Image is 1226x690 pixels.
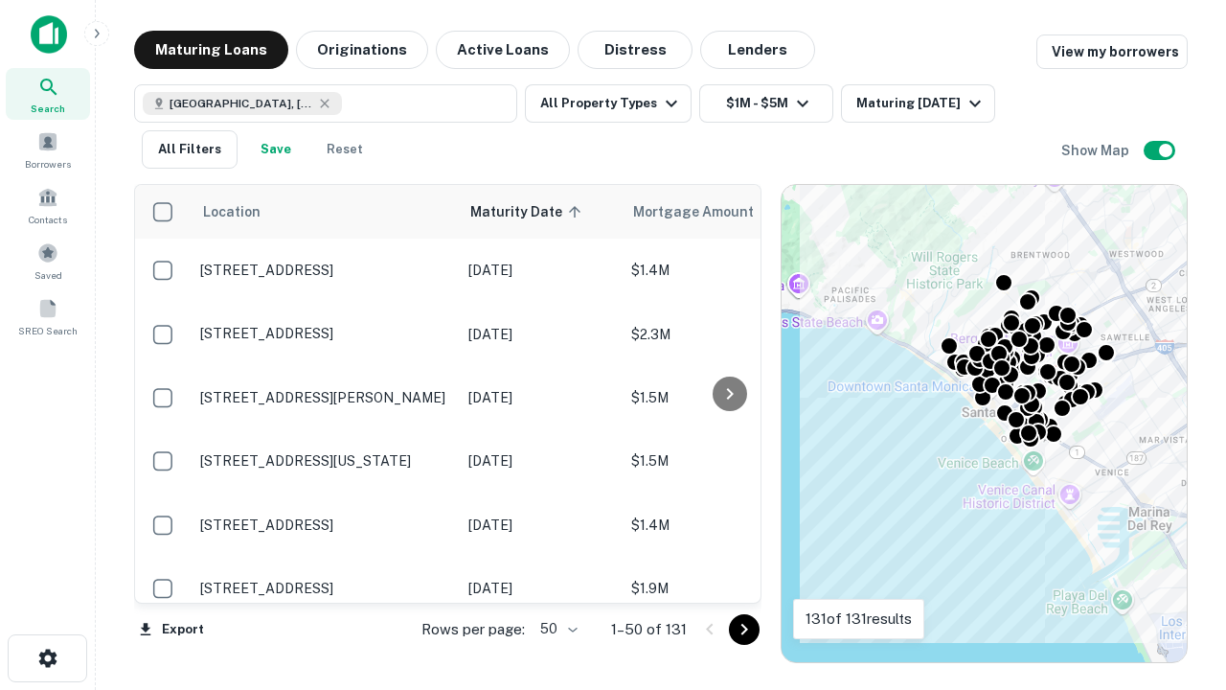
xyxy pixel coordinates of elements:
p: $1.4M [631,260,823,281]
p: [STREET_ADDRESS] [200,262,449,279]
a: SREO Search [6,290,90,342]
button: Go to next page [729,614,760,645]
button: $1M - $5M [699,84,833,123]
p: $2.3M [631,324,823,345]
a: Contacts [6,179,90,231]
th: Location [191,185,459,239]
span: [GEOGRAPHIC_DATA], [GEOGRAPHIC_DATA], [GEOGRAPHIC_DATA] [170,95,313,112]
p: [STREET_ADDRESS] [200,325,449,342]
p: $1.4M [631,515,823,536]
span: SREO Search [18,323,78,338]
p: [DATE] [468,324,612,345]
p: [STREET_ADDRESS] [200,580,449,597]
button: All Filters [142,130,238,169]
span: Mortgage Amount [633,200,779,223]
a: Borrowers [6,124,90,175]
p: 131 of 131 results [806,608,912,631]
span: Borrowers [25,156,71,172]
button: Active Loans [436,31,570,69]
p: 1–50 of 131 [611,618,687,641]
button: All Property Types [525,84,692,123]
div: 0 0 [782,185,1187,662]
th: Maturity Date [459,185,622,239]
p: $1.9M [631,578,823,599]
button: Lenders [700,31,815,69]
button: Reset [314,130,375,169]
h6: Show Map [1061,140,1132,161]
button: Maturing [DATE] [841,84,995,123]
button: Maturing Loans [134,31,288,69]
button: [GEOGRAPHIC_DATA], [GEOGRAPHIC_DATA], [GEOGRAPHIC_DATA] [134,84,517,123]
span: Search [31,101,65,116]
button: Originations [296,31,428,69]
div: Maturing [DATE] [856,92,987,115]
p: [DATE] [468,578,612,599]
p: Rows per page: [421,618,525,641]
p: $1.5M [631,450,823,471]
button: Export [134,615,209,644]
p: $1.5M [631,387,823,408]
div: 50 [533,615,580,643]
button: Save your search to get updates of matches that match your search criteria. [245,130,306,169]
p: [STREET_ADDRESS][PERSON_NAME] [200,389,449,406]
button: Distress [578,31,692,69]
p: [STREET_ADDRESS] [200,517,449,534]
p: [DATE] [468,515,612,536]
p: [STREET_ADDRESS][US_STATE] [200,452,449,470]
p: [DATE] [468,387,612,408]
span: Location [202,200,261,223]
p: [DATE] [468,260,612,281]
a: View my borrowers [1036,34,1188,69]
iframe: Chat Widget [1130,537,1226,629]
img: capitalize-icon.png [31,15,67,54]
th: Mortgage Amount [622,185,832,239]
p: [DATE] [468,450,612,471]
a: Saved [6,235,90,287]
span: Maturity Date [470,200,587,223]
span: Contacts [29,212,67,227]
span: Saved [34,267,62,283]
a: Search [6,68,90,120]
